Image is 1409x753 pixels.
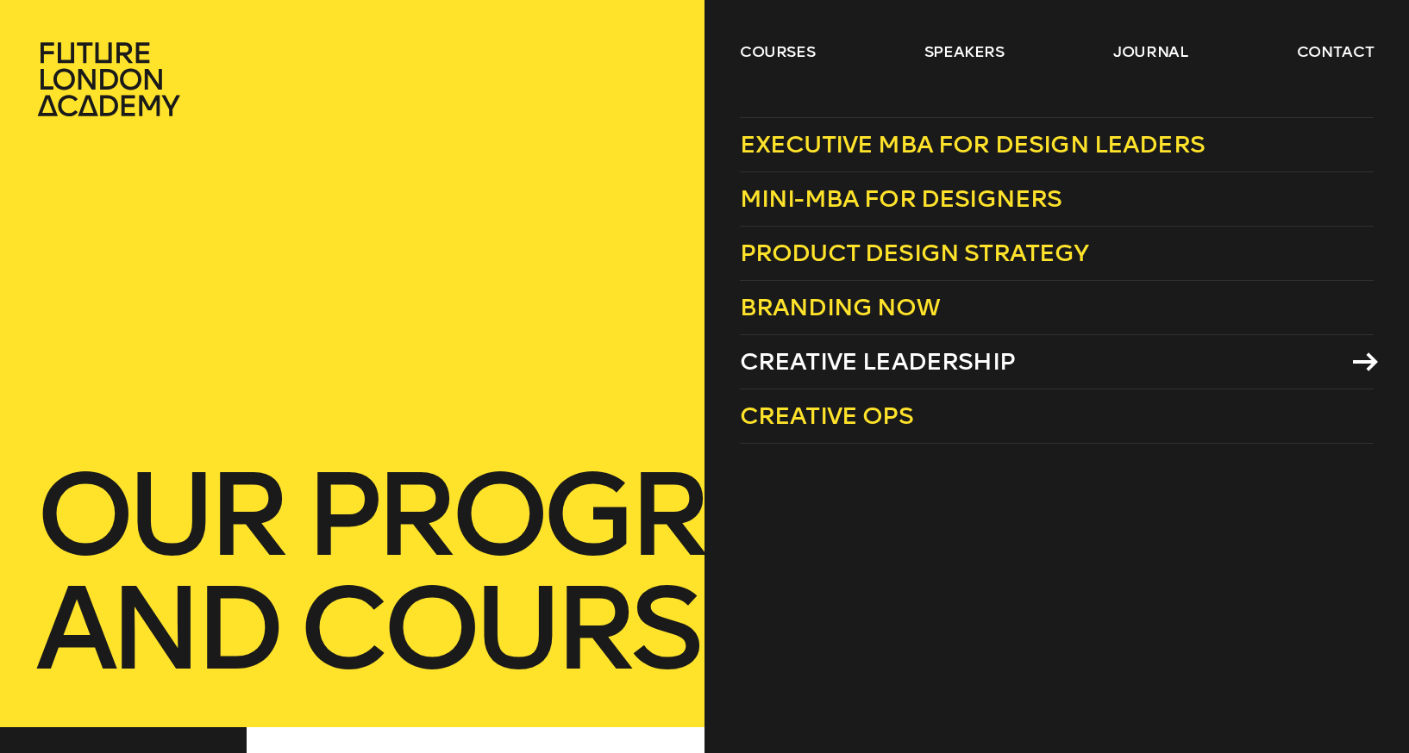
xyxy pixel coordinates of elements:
span: Product Design Strategy [740,239,1089,267]
span: Branding Now [740,293,940,321]
a: Creative Ops [740,389,1374,444]
a: courses [740,41,816,62]
a: Creative Leadership [740,335,1374,389]
a: speakers [924,41,1005,62]
a: Executive MBA for Design Leaders [740,117,1374,172]
span: Creative Ops [740,401,913,430]
a: Product Design Strategy [740,227,1374,281]
span: Mini-MBA for Designers [740,184,1062,213]
span: Executive MBA for Design Leaders [740,130,1205,159]
a: journal [1113,41,1188,62]
a: Branding Now [740,281,1374,335]
span: Creative Leadership [740,347,1015,376]
a: Mini-MBA for Designers [740,172,1374,227]
a: contact [1297,41,1375,62]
